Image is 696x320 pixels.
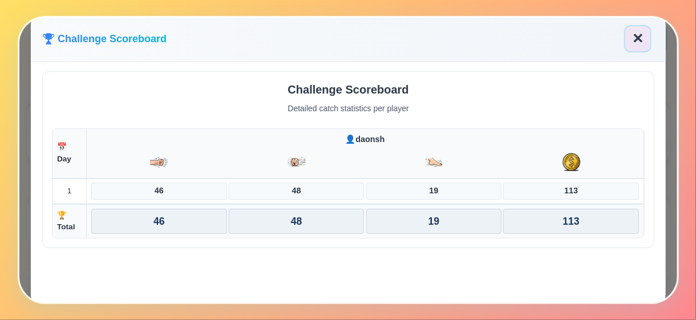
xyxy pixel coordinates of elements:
div: 46 [91,183,227,200]
img: Leg catches [424,153,443,171]
button: Close [624,23,652,51]
div: 113 [503,183,639,200]
img: Hand catches [149,153,168,171]
div: 46 [91,209,227,234]
div: 48 [228,209,364,234]
div: 48 [228,183,364,200]
img: Head catches [287,153,305,171]
div: 📅 Day [52,129,87,178]
p: Detailed catch statistics per player [52,103,645,115]
div: 19 [366,209,501,234]
div: 🏆 Total [52,205,87,237]
div: 19 [366,183,501,200]
div: 113 [503,209,639,234]
div: 👤 daonsh [91,133,639,146]
img: Total catches [562,153,580,171]
div: 1 [52,179,87,204]
h3: Challenge Scoreboard [52,81,645,98]
h2: 🏆 Challenge Scoreboard [42,31,167,47]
